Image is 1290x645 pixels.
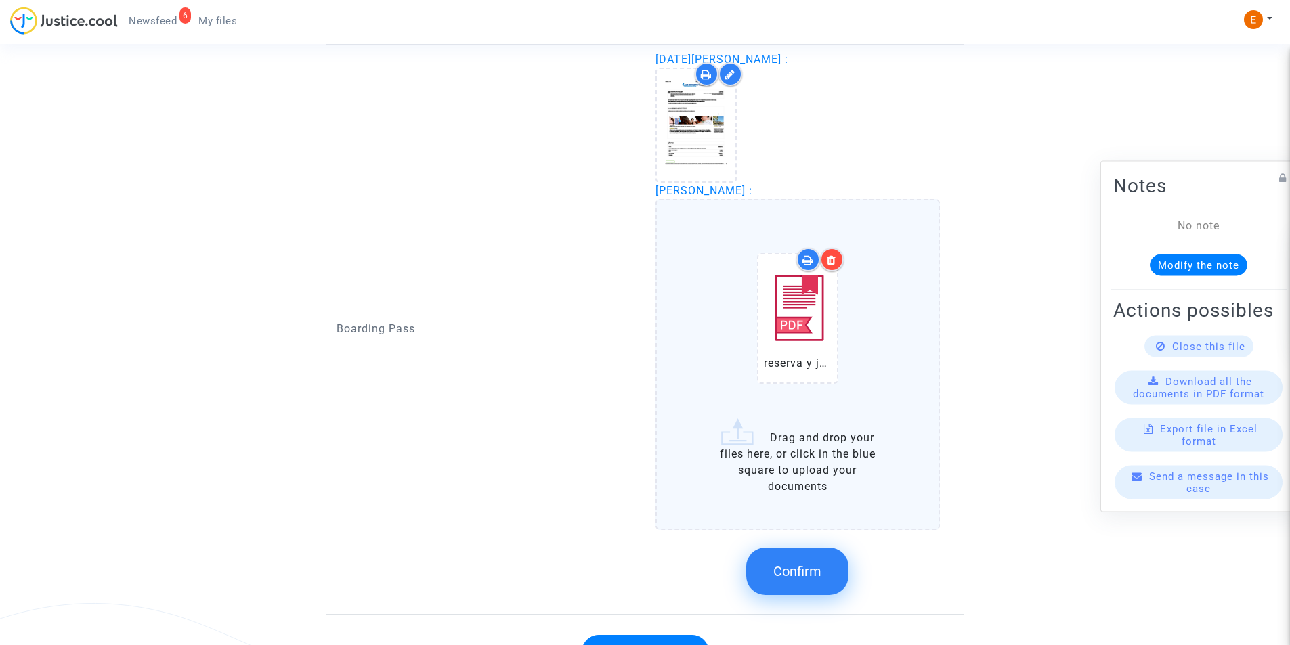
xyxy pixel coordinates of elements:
span: My files [198,15,237,27]
h2: Actions possibles [1113,298,1284,321]
a: 6Newsfeed [118,11,188,31]
h2: Notes [1113,173,1284,197]
span: Download all the documents in PDF format [1133,375,1264,399]
button: Modify the note [1150,254,1247,275]
button: Confirm [746,548,848,595]
span: Close this file [1172,340,1245,352]
span: [PERSON_NAME] : [655,184,752,197]
span: Export file in Excel format [1160,422,1257,447]
div: 6 [179,7,192,24]
a: My files [188,11,248,31]
div: No note [1134,217,1264,233]
span: Newsfeed [129,15,177,27]
img: ACg8ocIeiFvHKe4dA5oeRFd_CiCnuxWUEc1A2wYhRJE3TTWt=s96-c [1244,10,1263,29]
p: Boarding Pass [337,320,635,337]
img: jc-logo.svg [10,7,118,35]
span: Send a message in this case [1149,470,1269,494]
span: [DATE][PERSON_NAME] : [655,53,788,66]
span: Confirm [773,563,821,579]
